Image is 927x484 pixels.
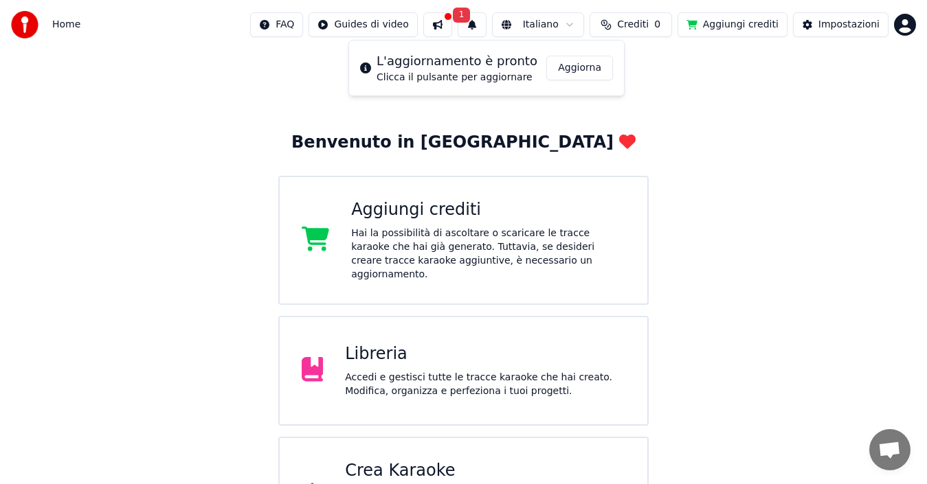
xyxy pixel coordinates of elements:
button: Aggiungi crediti [678,12,788,37]
div: Hai la possibilità di ascoltare o scaricare le tracce karaoke che hai già generato. Tuttavia, se ... [351,227,625,281]
div: Clicca il pulsante per aggiornare [377,71,537,84]
img: youka [11,11,38,38]
div: Aggiungi crediti [351,199,625,221]
span: Crediti [617,18,649,32]
div: Impostazioni [818,18,880,32]
div: Aprire la chat [869,429,911,470]
div: L'aggiornamento è pronto [377,51,537,71]
div: Crea Karaoke [345,460,625,482]
div: Accedi e gestisci tutte le tracce karaoke che hai creato. Modifica, organizza e perfeziona i tuoi... [345,371,625,398]
button: FAQ [250,12,303,37]
button: Impostazioni [793,12,889,37]
span: 1 [453,8,471,23]
div: Libreria [345,343,625,365]
button: Guides di video [309,12,417,37]
span: Home [52,18,80,32]
nav: breadcrumb [52,18,80,32]
button: Aggiorna [546,56,613,80]
button: 1 [458,12,487,37]
div: Benvenuto in [GEOGRAPHIC_DATA] [291,132,636,154]
button: Crediti0 [590,12,672,37]
span: 0 [654,18,660,32]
